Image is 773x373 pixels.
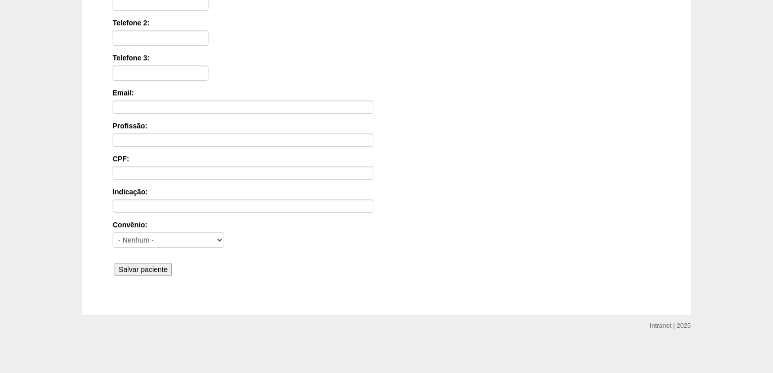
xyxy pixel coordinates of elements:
label: CPF: [113,154,660,164]
label: Telefone 2: [113,18,660,28]
label: Indicação: [113,187,660,197]
div: Intranet | 2025 [650,321,691,331]
label: Profissão: [113,121,660,131]
label: Email: [113,88,660,98]
input: Salvar paciente [115,263,172,276]
label: Telefone 3: [113,53,660,63]
label: Convênio: [113,220,660,230]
